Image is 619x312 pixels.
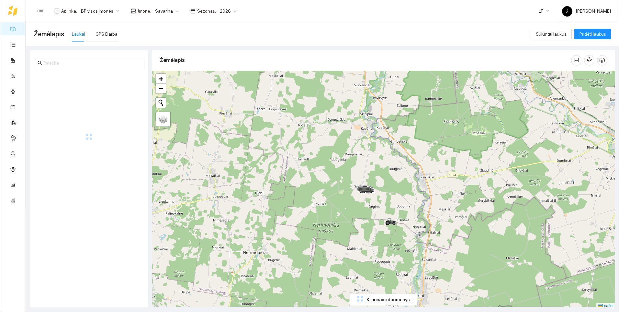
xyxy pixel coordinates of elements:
span: 2026 [220,6,237,16]
a: Sujungti laukus [531,31,572,37]
span: BP visos įmonės [81,6,119,16]
button: menu-unfold [34,5,47,18]
a: Zoom in [156,74,166,84]
span: menu-unfold [37,8,43,14]
span: Žemėlapis [34,29,64,39]
a: Zoom out [156,84,166,93]
span: search [38,61,42,65]
span: LT [539,6,549,16]
span: + [159,75,163,83]
span: Įmonė : [138,7,151,15]
a: Leaflet [598,304,613,308]
span: column-width [571,58,581,63]
span: Kraunami duomenys... [366,296,414,303]
span: Aplinka : [61,7,77,15]
button: Pridėti laukus [574,29,611,39]
span: − [159,84,163,92]
button: column-width [571,55,581,66]
div: GPS Darbai [96,30,118,38]
button: Sujungti laukus [531,29,572,39]
span: shop [131,8,136,14]
div: Laukai [72,30,85,38]
button: Initiate a new search [156,98,166,108]
span: Sujungti laukus [536,30,567,38]
a: Layers [156,112,170,126]
span: calendar [190,8,196,14]
span: [PERSON_NAME] [562,8,611,14]
span: Savarina [155,6,179,16]
span: Ž [566,6,569,17]
div: Žemėlapis [160,51,571,69]
a: Pridėti laukus [574,31,611,37]
span: Pridėti laukus [580,30,606,38]
input: Paieška [43,59,141,66]
span: layout [54,8,60,14]
span: Sezonas : [197,7,216,15]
